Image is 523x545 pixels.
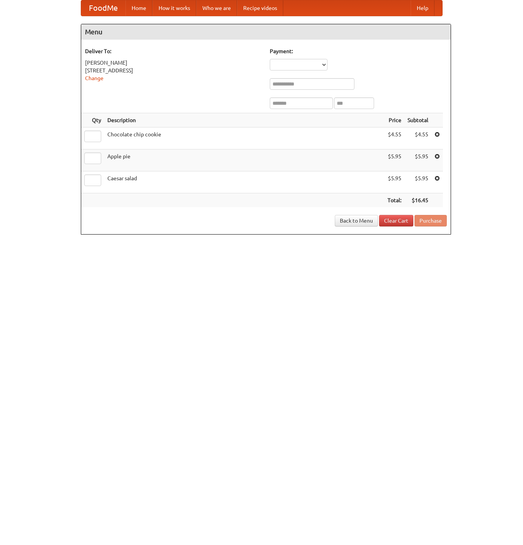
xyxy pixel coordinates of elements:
[81,24,451,40] h4: Menu
[404,149,431,171] td: $5.95
[404,171,431,193] td: $5.95
[384,149,404,171] td: $5.95
[404,127,431,149] td: $4.55
[125,0,152,16] a: Home
[414,215,447,226] button: Purchase
[270,47,447,55] h5: Payment:
[404,113,431,127] th: Subtotal
[411,0,434,16] a: Help
[104,127,384,149] td: Chocolate chip cookie
[384,127,404,149] td: $4.55
[404,193,431,208] th: $16.45
[104,113,384,127] th: Description
[104,171,384,193] td: Caesar salad
[384,193,404,208] th: Total:
[379,215,413,226] a: Clear Cart
[85,75,104,81] a: Change
[237,0,283,16] a: Recipe videos
[81,113,104,127] th: Qty
[85,59,262,67] div: [PERSON_NAME]
[104,149,384,171] td: Apple pie
[384,113,404,127] th: Price
[152,0,196,16] a: How it works
[81,0,125,16] a: FoodMe
[196,0,237,16] a: Who we are
[335,215,378,226] a: Back to Menu
[384,171,404,193] td: $5.95
[85,67,262,74] div: [STREET_ADDRESS]
[85,47,262,55] h5: Deliver To:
